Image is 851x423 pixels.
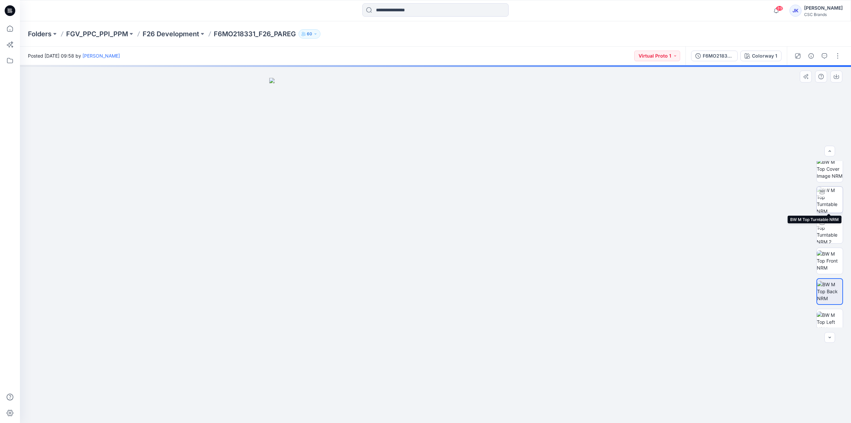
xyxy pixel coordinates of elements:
[307,30,312,38] p: 60
[817,281,842,302] img: BW M Top Back NRM
[214,29,296,39] p: F6MO218331_F26_PAREG
[806,51,816,61] button: Details
[817,217,843,243] img: BW M Top Turntable NRM 2
[752,52,777,60] div: Colorway 1
[804,4,843,12] div: [PERSON_NAME]
[804,12,843,17] div: CSC Brands
[66,29,128,39] a: FGV_PPC_PPI_PPM
[817,158,843,179] img: BW M Top Cover Image NRM
[691,51,738,61] button: F6MO218331_F26_PAREG_VP1
[817,250,843,271] img: BW M Top Front NRM
[82,53,120,59] a: [PERSON_NAME]
[776,6,783,11] span: 89
[817,187,843,213] img: BW M Top Turntable NRM
[817,312,843,332] img: BW M Top Left NRM
[740,51,782,61] button: Colorway 1
[143,29,199,39] a: F26 Development
[28,29,52,39] a: Folders
[790,5,801,17] div: JK
[299,29,320,39] button: 60
[703,52,733,60] div: F6MO218331_F26_PAREG_VP1
[28,52,120,59] span: Posted [DATE] 09:58 by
